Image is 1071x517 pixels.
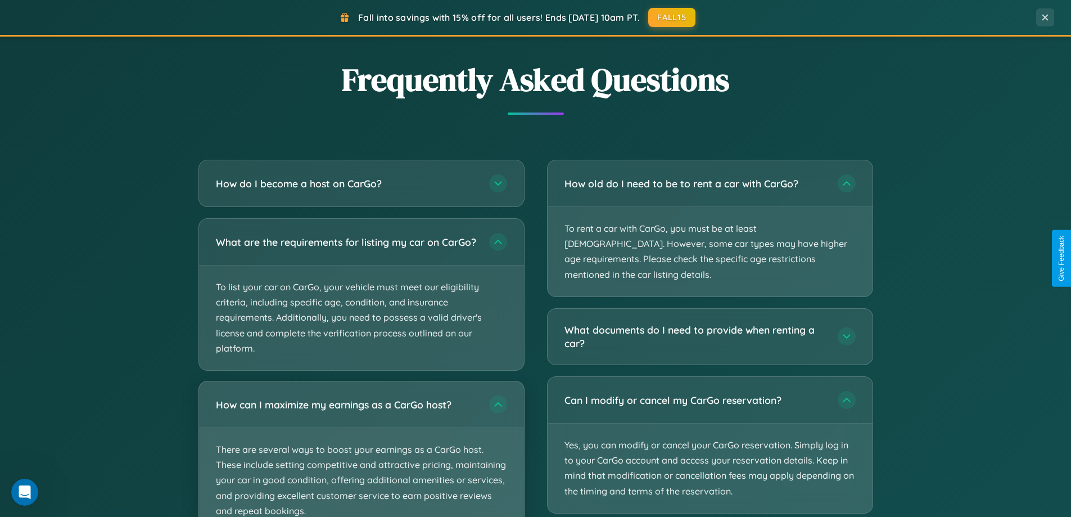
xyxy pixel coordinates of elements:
[548,207,873,296] p: To rent a car with CarGo, you must be at least [DEMOGRAPHIC_DATA]. However, some car types may ha...
[216,398,478,412] h3: How can I maximize my earnings as a CarGo host?
[564,323,826,350] h3: What documents do I need to provide when renting a car?
[11,479,38,506] iframe: Intercom live chat
[648,8,695,27] button: FALL15
[198,58,873,101] h2: Frequently Asked Questions
[564,393,826,407] h3: Can I modify or cancel my CarGo reservation?
[1058,236,1065,281] div: Give Feedback
[564,177,826,191] h3: How old do I need to be to rent a car with CarGo?
[216,177,478,191] h3: How do I become a host on CarGo?
[358,12,640,23] span: Fall into savings with 15% off for all users! Ends [DATE] 10am PT.
[216,235,478,249] h3: What are the requirements for listing my car on CarGo?
[199,266,524,370] p: To list your car on CarGo, your vehicle must meet our eligibility criteria, including specific ag...
[548,424,873,513] p: Yes, you can modify or cancel your CarGo reservation. Simply log in to your CarGo account and acc...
